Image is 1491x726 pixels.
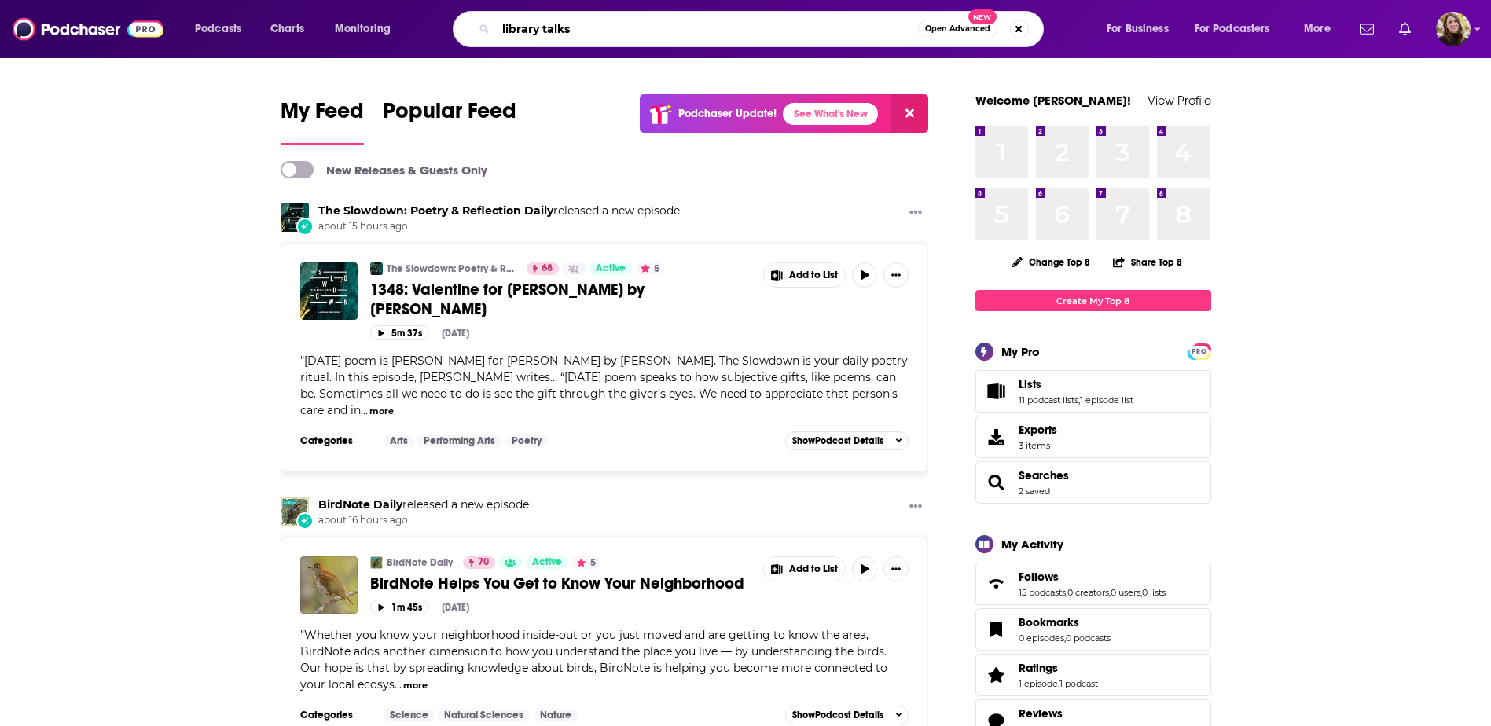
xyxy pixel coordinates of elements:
a: 11 podcast lists [1019,394,1078,405]
button: more [403,679,428,692]
button: Show More Button [903,497,928,517]
a: Arts [384,434,414,447]
button: Show More Button [764,557,846,581]
img: 1348: Valentine for Ernest Mann by Naomi Shihab Nye [300,262,358,320]
span: about 16 hours ago [318,514,529,527]
span: Ratings [975,654,1211,696]
span: , [1066,587,1067,598]
a: Searches [1019,468,1069,482]
span: Follows [1019,570,1059,584]
img: The Slowdown: Poetry & Reflection Daily [370,262,383,275]
span: Show Podcast Details [792,435,883,446]
a: Natural Sciences [438,709,530,721]
span: Charts [270,18,304,40]
span: Exports [981,426,1012,448]
a: 2 saved [1019,486,1050,497]
a: Show notifications dropdown [1393,16,1417,42]
a: 0 creators [1067,587,1109,598]
a: Bookmarks [981,618,1012,640]
button: ShowPodcast Details [785,706,909,724]
button: 5m 37s [370,325,429,340]
a: Follows [981,573,1012,595]
div: New Episode [296,218,314,235]
span: Active [596,261,626,277]
a: 68 [527,262,559,275]
a: Searches [981,471,1012,493]
span: Ratings [1019,661,1058,675]
button: Change Top 8 [1003,252,1100,272]
img: User Profile [1436,12,1471,46]
span: " [300,628,887,691]
span: Exports [1019,423,1057,437]
img: The Slowdown: Poetry & Reflection Daily [281,203,309,232]
button: 5 [572,556,600,569]
div: My Pro [1001,344,1040,359]
span: , [1078,394,1080,405]
button: open menu [1184,16,1293,42]
button: Show More Button [883,556,909,581]
button: open menu [1096,16,1188,42]
a: Bookmarks [1019,615,1111,629]
a: The Slowdown: Poetry & Reflection Daily [318,203,553,218]
span: More [1304,18,1331,40]
span: 70 [478,555,489,570]
span: " [300,354,908,417]
a: Nature [534,709,578,721]
div: [DATE] [442,328,469,339]
h3: Categories [300,709,371,721]
a: Lists [1019,377,1133,391]
a: 1 episode list [1080,394,1133,405]
button: Show More Button [764,263,846,287]
span: 3 items [1019,440,1057,451]
span: Add to List [789,563,838,575]
p: Podchaser Update! [678,107,777,120]
span: Logged in as katiefuchs [1436,12,1471,46]
button: Show profile menu [1436,12,1471,46]
span: Podcasts [195,18,241,40]
a: 1 episode [1019,678,1058,689]
a: Active [526,556,568,569]
span: Lists [1019,377,1041,391]
span: ... [361,403,368,417]
span: Reviews [1019,706,1063,720]
a: Active [589,262,632,275]
span: New [968,9,997,24]
div: Search podcasts, credits, & more... [468,11,1059,47]
span: BirdNote Helps You Get to Know Your Neighborhood [370,574,744,593]
img: BirdNote Daily [370,556,383,569]
a: Follows [1019,570,1166,584]
a: Poetry [505,434,548,447]
h3: released a new episode [318,497,529,512]
button: Share Top 8 [1112,247,1183,277]
button: ShowPodcast Details [785,431,909,450]
div: My Activity [1001,537,1063,552]
span: Open Advanced [925,25,990,33]
a: BirdNote Daily [387,556,453,569]
button: 5 [636,262,664,275]
span: 68 [542,261,553,277]
input: Search podcasts, credits, & more... [496,16,918,42]
a: Performing Arts [417,434,501,447]
a: 70 [463,556,495,569]
span: , [1058,678,1059,689]
span: , [1109,587,1111,598]
img: BirdNote Helps You Get to Know Your Neighborhood [300,556,358,614]
a: Reviews [1019,706,1111,720]
span: Active [532,555,562,570]
a: 0 episodes [1019,632,1064,643]
span: , [1140,587,1142,598]
button: Open AdvancedNew [918,20,997,38]
a: Science [384,709,435,721]
img: Podchaser - Follow, Share and Rate Podcasts [13,14,163,44]
a: View Profile [1148,93,1211,108]
a: Show notifications dropdown [1353,16,1380,42]
a: 0 lists [1142,587,1166,598]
